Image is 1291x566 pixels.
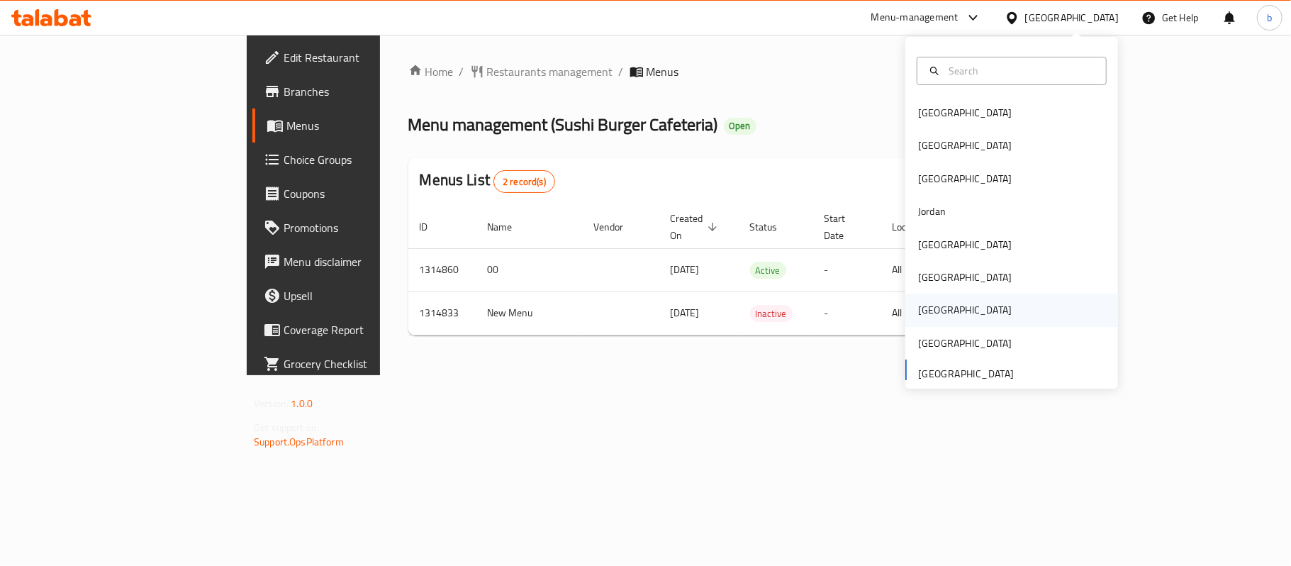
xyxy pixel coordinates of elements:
[671,260,700,279] span: [DATE]
[750,306,793,322] span: Inactive
[284,151,451,168] span: Choice Groups
[252,211,462,245] a: Promotions
[1267,10,1272,26] span: b
[918,237,1012,253] div: [GEOGRAPHIC_DATA]
[594,218,642,235] span: Vendor
[408,109,718,140] span: Menu management ( Sushi Burger Cafeteria )
[254,418,319,437] span: Get support on:
[252,279,462,313] a: Upsell
[284,253,451,270] span: Menu disclaimer
[918,138,1012,153] div: [GEOGRAPHIC_DATA]
[918,335,1012,351] div: [GEOGRAPHIC_DATA]
[871,9,959,26] div: Menu-management
[420,170,555,193] h2: Menus List
[1025,10,1119,26] div: [GEOGRAPHIC_DATA]
[488,218,531,235] span: Name
[286,117,451,134] span: Menus
[493,170,555,193] div: Total records count
[284,185,451,202] span: Coupons
[825,210,864,244] span: Start Date
[291,394,313,413] span: 1.0.0
[750,218,796,235] span: Status
[252,143,462,177] a: Choice Groups
[284,321,451,338] span: Coverage Report
[476,292,583,335] td: New Menu
[750,262,786,279] span: Active
[408,63,1016,80] nav: breadcrumb
[943,63,1097,79] input: Search
[647,63,679,80] span: Menus
[881,248,954,292] td: All
[470,63,613,80] a: Restaurants management
[494,175,554,189] span: 2 record(s)
[893,218,937,235] span: Locale
[254,433,344,451] a: Support.OpsPlatform
[252,40,462,74] a: Edit Restaurant
[724,120,756,132] span: Open
[918,302,1012,318] div: [GEOGRAPHIC_DATA]
[252,177,462,211] a: Coupons
[881,292,954,335] td: All
[487,63,613,80] span: Restaurants management
[918,105,1012,121] div: [GEOGRAPHIC_DATA]
[420,218,447,235] span: ID
[724,118,756,135] div: Open
[813,292,881,335] td: -
[918,171,1012,187] div: [GEOGRAPHIC_DATA]
[750,305,793,322] div: Inactive
[671,304,700,322] span: [DATE]
[252,109,462,143] a: Menus
[284,219,451,236] span: Promotions
[284,83,451,100] span: Branches
[252,245,462,279] a: Menu disclaimer
[284,49,451,66] span: Edit Restaurant
[254,394,289,413] span: Version:
[252,74,462,109] a: Branches
[813,248,881,292] td: -
[408,206,1113,335] table: enhanced table
[918,270,1012,285] div: [GEOGRAPHIC_DATA]
[252,347,462,381] a: Grocery Checklist
[671,210,722,244] span: Created On
[619,63,624,80] li: /
[252,313,462,347] a: Coverage Report
[284,287,451,304] span: Upsell
[918,204,946,219] div: Jordan
[476,248,583,292] td: 00
[284,355,451,372] span: Grocery Checklist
